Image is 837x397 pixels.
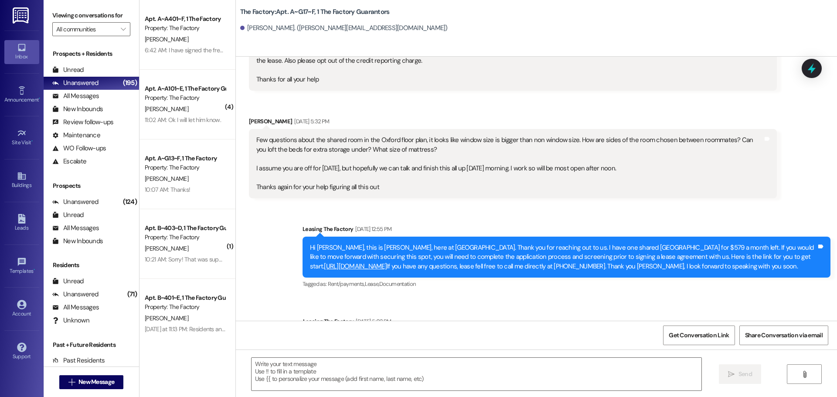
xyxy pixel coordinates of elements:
div: Maintenance [52,131,100,140]
div: Unanswered [52,78,99,88]
button: Share Conversation via email [739,326,828,345]
span: New Message [78,377,114,387]
div: Apt. A~A401~F, 1 The Factory [145,14,225,24]
span: Lease , [365,280,379,288]
div: (71) [125,288,139,301]
div: 6:42 AM: I have signed the free rent document and that charge is not off. [145,46,329,54]
div: 10:21 AM: Sorry! That was supposed to be for my daughter😬 [145,255,299,263]
a: [URL][DOMAIN_NAME] [324,262,387,271]
div: Leasing The Factory [303,224,830,237]
div: Review follow-ups [52,118,113,127]
div: Residents [44,261,139,270]
div: All Messages [52,303,99,312]
div: Property: The Factory [145,93,225,102]
div: Unanswered [52,197,99,207]
img: ResiDesk Logo [13,7,31,24]
div: Tagged as: [303,278,830,290]
i:  [121,26,126,33]
div: All Messages [52,92,99,101]
div: [PERSON_NAME] [249,117,777,129]
div: (195) [121,76,139,90]
span: Get Conversation Link [669,331,729,340]
a: Site Visit • [4,126,39,149]
div: Property: The Factory [145,163,225,172]
div: WO Follow-ups [52,144,106,153]
span: • [34,267,35,273]
i:  [801,371,808,378]
a: Templates • [4,254,39,278]
div: 10:07 AM: Thanks! [145,186,190,193]
span: [PERSON_NAME] [145,314,188,322]
div: Apt. B~403~D, 1 The Factory Guarantors [145,224,225,233]
span: Share Conversation via email [745,331,823,340]
span: [PERSON_NAME] [145,175,188,183]
div: Prospects + Residents [44,49,139,58]
div: Property: The Factory [145,233,225,242]
a: Inbox [4,40,39,64]
div: Unread [52,277,84,286]
div: New Inbounds [52,237,103,246]
div: [DATE] 5:02 PM [354,317,391,326]
div: Escalate [52,157,86,166]
div: Few questions about the shared room in the Oxford floor plan, it looks like window size is bigger... [256,136,763,192]
span: Send [738,370,752,379]
input: All communities [56,22,116,36]
div: All Messages [52,224,99,233]
button: New Message [59,375,124,389]
div: Unanswered [52,290,99,299]
div: Past Residents [52,356,105,365]
button: Get Conversation Link [663,326,735,345]
span: • [31,138,33,144]
label: Viewing conversations for [52,9,130,22]
div: Apt. B~401~E, 1 The Factory Guarantors [145,293,225,302]
div: Hi [PERSON_NAME], this is [PERSON_NAME], here at [GEOGRAPHIC_DATA]. Thank you for reaching out to... [310,243,817,271]
div: Property: The Factory [145,24,225,33]
div: Unread [52,210,84,220]
div: [PERSON_NAME]. ([PERSON_NAME][EMAIL_ADDRESS][DOMAIN_NAME]) [240,24,448,33]
div: Past + Future Residents [44,340,139,349]
div: (124) [121,195,139,209]
div: [DATE] 5:32 PM [292,117,329,126]
div: 11:02 AM: Ok I will let him know. [145,116,221,124]
a: Account [4,297,39,321]
div: Leasing The Factory [303,317,830,329]
div: [DATE] 12:55 PM [353,224,391,234]
div: Property: The Factory [145,302,225,312]
a: Leads [4,211,39,235]
div: Apt. A~G13~F, 1 The Factory [145,154,225,163]
b: The Factory: Apt. A~G17~F, 1 The Factory Guarantors [240,7,390,17]
div: New Inbounds [52,105,103,114]
div: Apt. A~A101~E, 1 The Factory Guarantors [145,84,225,93]
span: Documentation [379,280,416,288]
i:  [728,371,735,378]
span: • [39,95,40,102]
button: Send [719,364,761,384]
a: Support [4,340,39,363]
div: [DATE] at 11:13 PM: Residents and Guarantors: All charges are now due. Any balance unpaid for by ... [145,325,519,333]
div: Unknown [52,316,89,325]
span: [PERSON_NAME] [145,35,188,43]
div: I apologize for all the extra work but I think we are ready to sign the contract for the shared O... [256,47,763,85]
div: Unread [52,65,84,75]
i:  [68,379,75,386]
span: [PERSON_NAME] [145,105,188,113]
div: Prospects [44,181,139,190]
span: [PERSON_NAME] [145,244,188,252]
span: Rent/payments , [328,280,365,288]
a: Buildings [4,169,39,192]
